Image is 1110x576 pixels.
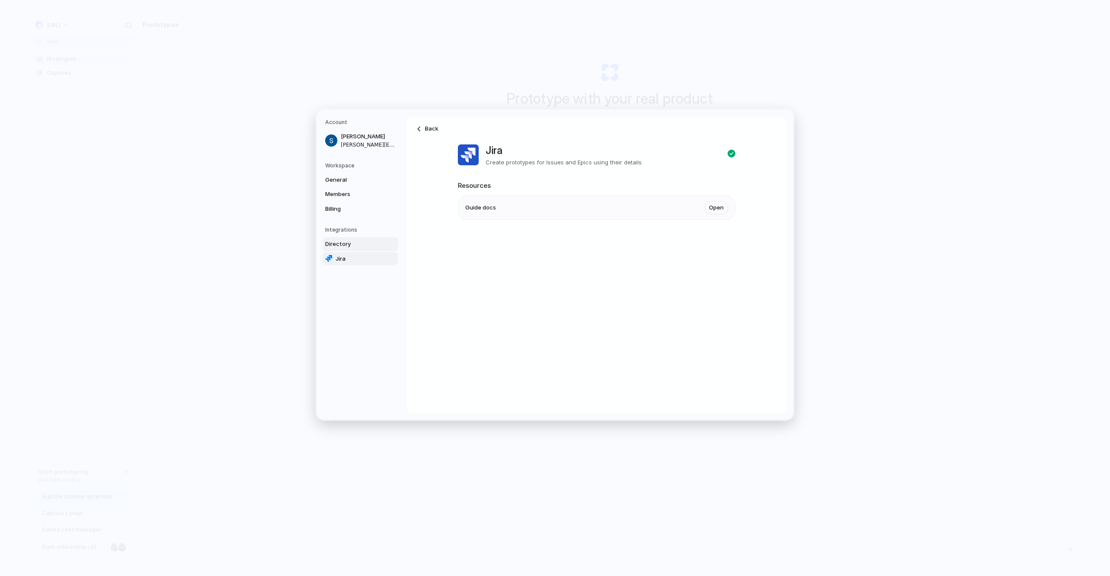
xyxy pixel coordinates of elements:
a: General [323,173,398,187]
a: [PERSON_NAME][PERSON_NAME][EMAIL_ADDRESS] [323,130,398,151]
a: Open [705,201,728,214]
h5: Account [325,118,398,126]
span: Guide docs [465,204,496,213]
h5: Integrations [325,226,398,234]
span: Directory [325,240,381,249]
span: Jira [336,255,391,263]
p: Create prototypes for Issues and Epics using their details [486,158,642,167]
a: Members [323,187,398,201]
span: Members [325,190,381,199]
span: [PERSON_NAME][EMAIL_ADDRESS] [341,141,396,149]
a: Directory [323,237,398,251]
h2: Resources [458,181,735,191]
a: Billing [323,202,398,216]
span: [PERSON_NAME] [341,132,396,141]
span: Billing [325,205,381,213]
span: General [325,176,381,184]
h1: Jira [486,143,642,158]
h5: Workspace [325,162,398,170]
span: Back [425,125,438,134]
a: Back [412,122,443,136]
a: Jira [323,252,398,266]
